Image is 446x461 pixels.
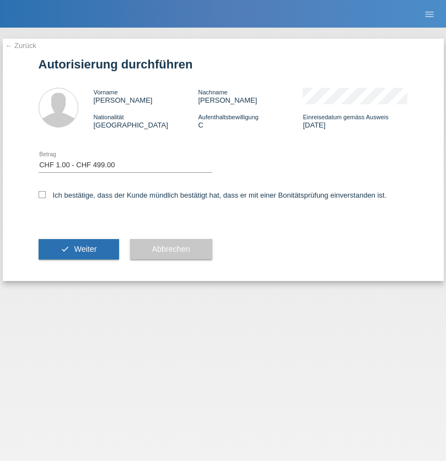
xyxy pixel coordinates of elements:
[6,41,36,50] a: ← Zurück
[74,245,96,253] span: Weiter
[198,113,303,129] div: C
[198,88,303,104] div: [PERSON_NAME]
[94,89,118,96] span: Vorname
[152,245,190,253] span: Abbrechen
[198,89,227,96] span: Nachname
[303,114,388,120] span: Einreisedatum gemäss Ausweis
[94,114,124,120] span: Nationalität
[424,9,435,20] i: menu
[418,10,440,17] a: menu
[198,114,258,120] span: Aufenthaltsbewilligung
[94,113,198,129] div: [GEOGRAPHIC_DATA]
[39,57,408,71] h1: Autorisierung durchführen
[130,239,212,260] button: Abbrechen
[94,88,198,104] div: [PERSON_NAME]
[39,239,119,260] button: check Weiter
[303,113,407,129] div: [DATE]
[39,191,387,199] label: Ich bestätige, dass der Kunde mündlich bestätigt hat, dass er mit einer Bonitätsprüfung einversta...
[61,245,69,253] i: check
